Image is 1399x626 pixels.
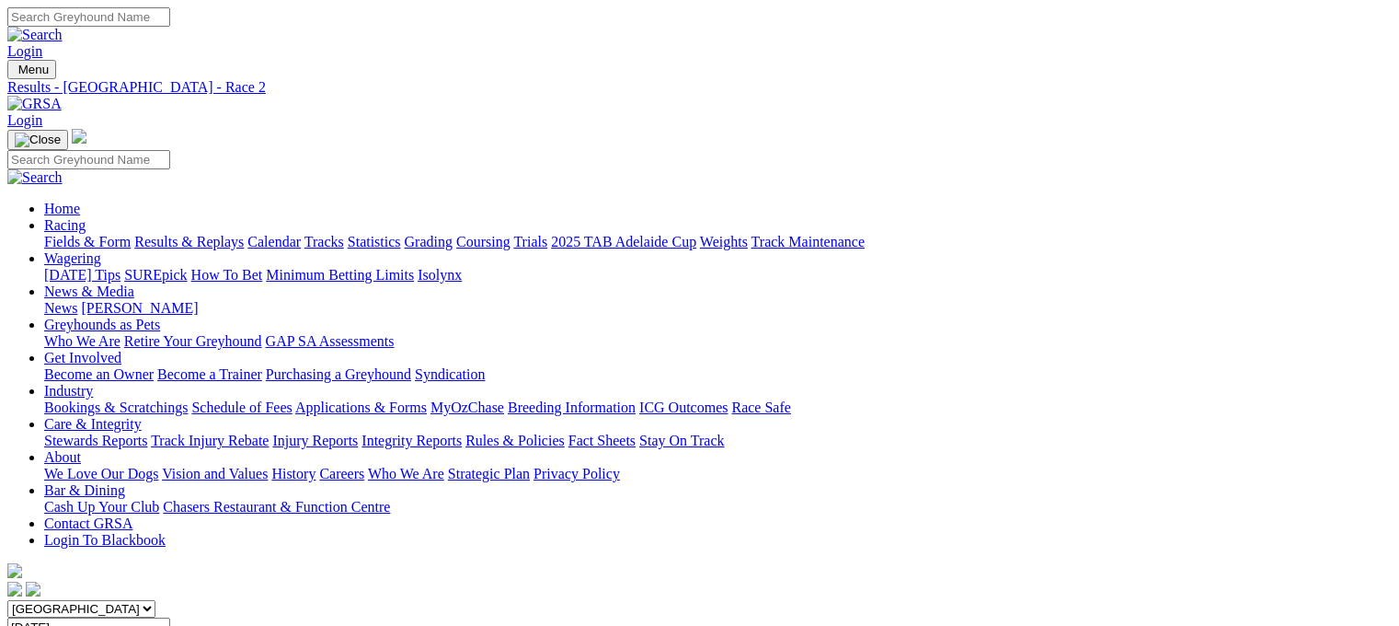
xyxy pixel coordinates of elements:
[7,60,56,79] button: Toggle navigation
[7,582,22,597] img: facebook.svg
[44,234,1392,250] div: Racing
[44,466,158,481] a: We Love Our Dogs
[44,317,160,332] a: Greyhounds as Pets
[418,267,462,283] a: Isolynx
[44,284,134,299] a: News & Media
[731,400,790,415] a: Race Safe
[151,433,269,448] a: Track Injury Rebate
[568,433,636,448] a: Fact Sheets
[465,433,565,448] a: Rules & Policies
[7,7,170,27] input: Search
[639,400,728,415] a: ICG Outcomes
[405,234,453,249] a: Grading
[134,234,244,249] a: Results & Replays
[44,333,1392,350] div: Greyhounds as Pets
[415,366,485,382] a: Syndication
[44,466,1392,482] div: About
[44,350,121,365] a: Get Involved
[44,250,101,266] a: Wagering
[44,333,120,349] a: Who We Are
[304,234,344,249] a: Tracks
[7,43,42,59] a: Login
[508,400,636,415] a: Breeding Information
[162,466,268,481] a: Vision and Values
[81,300,198,316] a: [PERSON_NAME]
[44,300,1392,317] div: News & Media
[7,112,42,128] a: Login
[157,366,262,382] a: Become a Trainer
[368,466,444,481] a: Who We Are
[44,300,77,316] a: News
[44,217,86,233] a: Racing
[266,267,414,283] a: Minimum Betting Limits
[124,333,262,349] a: Retire Your Greyhound
[191,267,263,283] a: How To Bet
[44,201,80,216] a: Home
[348,234,401,249] a: Statistics
[44,433,147,448] a: Stewards Reports
[44,267,1392,284] div: Wagering
[448,466,530,481] a: Strategic Plan
[456,234,510,249] a: Coursing
[7,563,22,578] img: logo-grsa-white.png
[700,234,748,249] a: Weights
[272,433,358,448] a: Injury Reports
[361,433,462,448] a: Integrity Reports
[271,466,315,481] a: History
[44,366,1392,383] div: Get Involved
[44,400,1392,416] div: Industry
[7,79,1392,96] a: Results - [GEOGRAPHIC_DATA] - Race 2
[430,400,504,415] a: MyOzChase
[124,267,187,283] a: SUREpick
[513,234,547,249] a: Trials
[44,416,142,432] a: Care & Integrity
[639,433,724,448] a: Stay On Track
[44,400,188,415] a: Bookings & Scratchings
[551,234,696,249] a: 2025 TAB Adelaide Cup
[533,466,620,481] a: Privacy Policy
[191,400,292,415] a: Schedule of Fees
[266,366,411,382] a: Purchasing a Greyhound
[247,234,301,249] a: Calendar
[7,150,170,169] input: Search
[44,482,125,498] a: Bar & Dining
[7,27,63,43] img: Search
[295,400,427,415] a: Applications & Forms
[44,234,131,249] a: Fields & Form
[44,267,120,283] a: [DATE] Tips
[319,466,364,481] a: Careers
[266,333,395,349] a: GAP SA Assessments
[26,582,40,597] img: twitter.svg
[7,96,62,112] img: GRSA
[44,499,159,515] a: Cash Up Your Club
[44,516,132,531] a: Contact GRSA
[7,169,63,186] img: Search
[7,130,68,150] button: Toggle navigation
[18,63,49,76] span: Menu
[72,129,86,144] img: logo-grsa-white.png
[44,499,1392,516] div: Bar & Dining
[44,383,93,399] a: Industry
[44,366,154,382] a: Become an Owner
[44,449,81,465] a: About
[751,234,865,249] a: Track Maintenance
[15,133,61,147] img: Close
[44,532,166,548] a: Login To Blackbook
[44,433,1392,449] div: Care & Integrity
[163,499,390,515] a: Chasers Restaurant & Function Centre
